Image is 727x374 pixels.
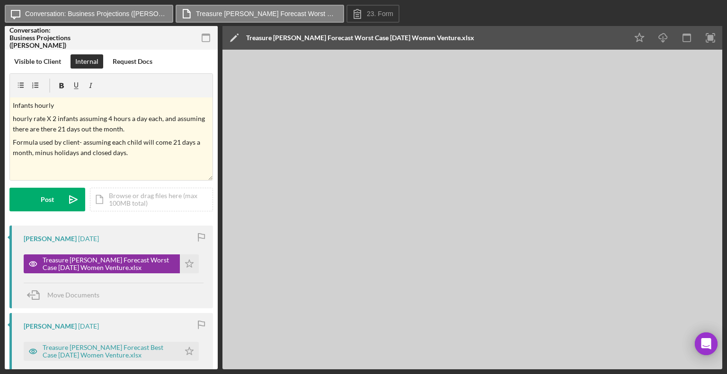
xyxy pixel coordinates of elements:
div: [PERSON_NAME] [24,322,77,330]
time: 2025-09-15 21:59 [78,322,99,330]
div: Treasure [PERSON_NAME] Forecast Worst Case [DATE] Women Venture.xlsx [43,256,175,271]
div: [PERSON_NAME] [24,235,77,243]
button: Move Documents [24,283,109,307]
time: 2025-09-15 22:00 [78,235,99,243]
div: Treasure [PERSON_NAME] Forecast Best Case [DATE] Women Venture.xlsx [43,344,175,359]
p: hourly rate X 2 infants assuming 4 hours a day each, and assuming there are there 21 days out the... [13,113,210,135]
button: 23. Form [346,5,399,23]
button: Treasure [PERSON_NAME] Forecast Worst Case [DATE] Women Venture.xlsx [176,5,344,23]
label: 23. Form [367,10,393,17]
button: Request Docs [108,54,157,69]
div: Open Intercom Messenger [695,332,718,355]
button: Visible to Client [9,54,66,69]
div: Visible to Client [14,54,61,69]
p: Formula used by client- assuming each child will come 21 days a month, minus holidays and closed ... [13,137,210,158]
button: Treasure [PERSON_NAME] Forecast Best Case [DATE] Women Venture.xlsx [24,342,199,361]
div: Internal [75,54,98,69]
button: Conversation: Business Projections ([PERSON_NAME]) [5,5,173,23]
label: Treasure [PERSON_NAME] Forecast Worst Case [DATE] Women Venture.xlsx [196,10,338,17]
div: Request Docs [113,54,152,69]
button: Treasure [PERSON_NAME] Forecast Worst Case [DATE] Women Venture.xlsx [24,254,199,273]
iframe: Document Preview [222,50,722,369]
span: Move Documents [47,291,99,299]
button: Internal [71,54,103,69]
button: Post [9,188,85,211]
div: Post [41,188,54,211]
label: Conversation: Business Projections ([PERSON_NAME]) [25,10,167,17]
p: Infants hourly [13,100,210,111]
div: Conversation: Business Projections ([PERSON_NAME]) [9,26,76,49]
div: Treasure [PERSON_NAME] Forecast Worst Case [DATE] Women Venture.xlsx [246,34,474,42]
